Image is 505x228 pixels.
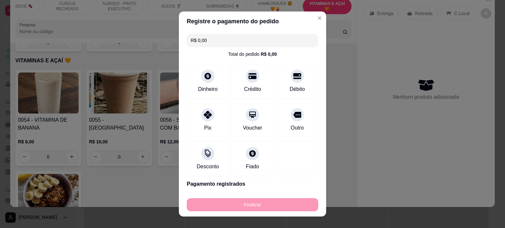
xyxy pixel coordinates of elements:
header: Registre o pagamento do pedido [179,11,326,31]
div: Fiado [246,163,259,171]
input: Ex.: hambúrguer de cordeiro [191,34,314,47]
div: Dinheiro [198,85,218,93]
div: Crédito [244,85,261,93]
div: Débito [290,85,305,93]
p: Pagamento registrados [187,180,318,188]
div: Desconto [197,163,219,171]
button: Close [314,13,325,23]
div: Voucher [243,124,262,132]
div: Total do pedido [228,51,277,57]
div: Pix [204,124,211,132]
div: R$ 0,00 [261,51,277,57]
div: Outro [291,124,304,132]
